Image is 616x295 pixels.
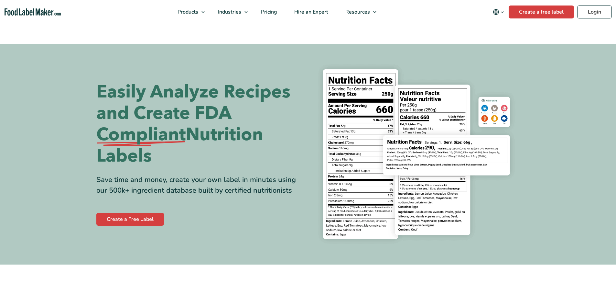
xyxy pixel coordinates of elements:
a: Create a Free Label [96,213,164,226]
span: Industries [216,8,242,16]
span: Pricing [259,8,278,16]
a: Login [577,6,612,18]
div: Save time and money, create your own label in minutes using our 500k+ ingredient database built b... [96,175,303,196]
span: Hire an Expert [292,8,329,16]
h1: Easily Analyze Recipes and Create FDA Nutrition Labels [96,81,303,167]
button: Change language [488,6,509,18]
span: Resources [343,8,371,16]
a: Create a free label [509,6,574,18]
a: Food Label Maker homepage [5,8,61,16]
span: Products [176,8,199,16]
span: Compliant [96,124,186,145]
